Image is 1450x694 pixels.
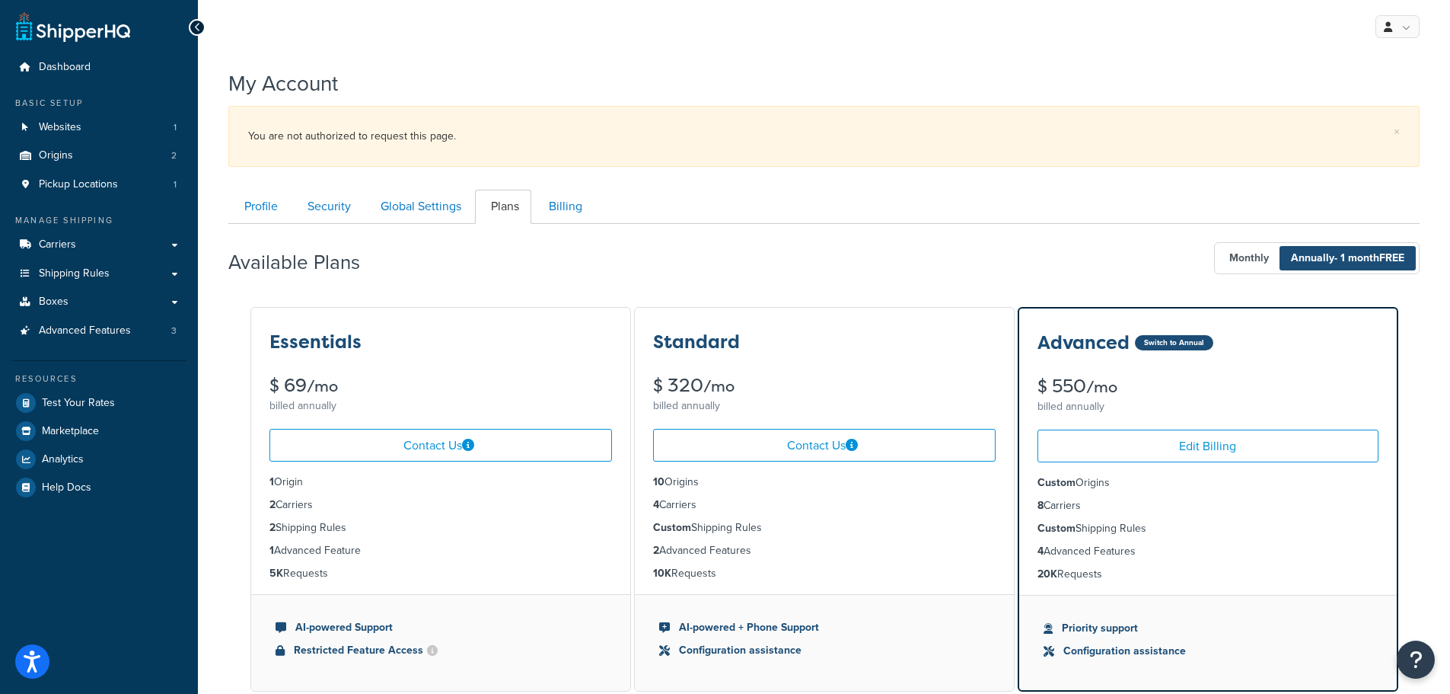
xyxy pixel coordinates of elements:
span: 1 [174,121,177,134]
a: Advanced Features 3 [11,317,186,345]
span: Carriers [39,238,76,251]
h3: Advanced [1037,333,1130,353]
a: Shipping Rules [11,260,186,288]
li: Priority support [1044,620,1372,637]
span: Shipping Rules [39,267,110,280]
span: Advanced Features [39,325,131,337]
a: Global Settings [365,190,473,224]
a: × [1394,126,1400,138]
a: Plans [475,190,531,224]
div: billed annually [653,395,996,417]
a: Switch to Annual [1135,335,1213,350]
span: 3 [171,325,177,337]
strong: 2 [269,520,276,536]
div: You are not authorized to request this page. [248,126,1400,147]
li: Origins [653,474,996,491]
a: Contact Us [269,429,612,462]
strong: 1 [269,474,274,490]
li: Test Your Rates [11,389,186,417]
span: - 1 month [1334,250,1404,266]
li: Requests [1037,566,1378,583]
li: Carriers [1037,497,1378,514]
span: Monthly [1218,246,1280,270]
strong: 4 [1037,543,1044,559]
div: Basic Setup [11,97,186,110]
small: /mo [307,376,338,397]
span: Boxes [39,296,69,309]
li: Shipping Rules [269,520,612,536]
span: 2 [171,149,177,162]
span: Help Docs [42,481,91,494]
a: Origins 2 [11,142,186,170]
li: Advanced Features [1037,543,1378,560]
strong: 4 [653,497,659,513]
a: Contact Us [653,429,996,462]
a: Edit Billing [1037,430,1378,462]
a: Security [292,190,363,224]
a: Profile [228,190,290,224]
li: Shipping Rules [1037,520,1378,537]
li: Advanced Features [11,317,186,345]
span: Analytics [42,453,84,466]
span: Marketplace [42,425,99,438]
button: Open Resource Center [1397,641,1435,679]
li: Origins [11,142,186,170]
div: billed annually [269,395,612,417]
span: 1 [174,178,177,191]
strong: 20K [1037,566,1057,582]
button: Monthly Annually- 1 monthFREE [1214,242,1420,274]
a: Websites 1 [11,114,186,142]
strong: 5K [269,565,283,581]
li: Configuration assistance [1044,643,1372,660]
b: FREE [1379,250,1404,266]
span: Dashboard [39,61,91,74]
div: $ 550 [1037,377,1378,396]
small: /mo [703,376,735,397]
li: Advanced Feature [269,542,612,559]
a: Billing [533,190,594,224]
strong: Custom [1037,520,1076,536]
a: Dashboard [11,53,186,82]
strong: 2 [269,497,276,513]
div: Resources [11,373,186,385]
span: Pickup Locations [39,178,118,191]
a: Pickup Locations 1 [11,171,186,199]
div: $ 69 [269,376,612,395]
h3: Standard [653,332,740,352]
span: Websites [39,121,81,134]
li: Origin [269,474,612,491]
span: Test Your Rates [42,397,115,410]
div: billed annually [1037,396,1378,417]
li: AI-powered + Phone Support [659,619,990,636]
h1: My Account [228,69,338,98]
li: Requests [653,565,996,582]
li: Websites [11,114,186,142]
li: Carriers [653,497,996,513]
h2: Available Plans [228,251,383,273]
a: Help Docs [11,474,186,501]
li: Restricted Feature Access [276,642,606,659]
strong: 2 [653,542,659,558]
a: Marketplace [11,417,186,445]
strong: 10K [653,565,671,581]
h3: Essentials [269,332,362,352]
li: AI-powered Support [276,619,606,636]
a: Analytics [11,446,186,473]
li: Pickup Locations [11,171,186,199]
a: Carriers [11,231,186,259]
strong: 1 [269,542,274,558]
li: Requests [269,565,612,582]
li: Advanced Features [653,542,996,559]
li: Carriers [269,497,612,513]
strong: Custom [1037,475,1076,491]
li: Shipping Rules [653,520,996,536]
a: Boxes [11,288,186,316]
span: Annually [1280,246,1416,270]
